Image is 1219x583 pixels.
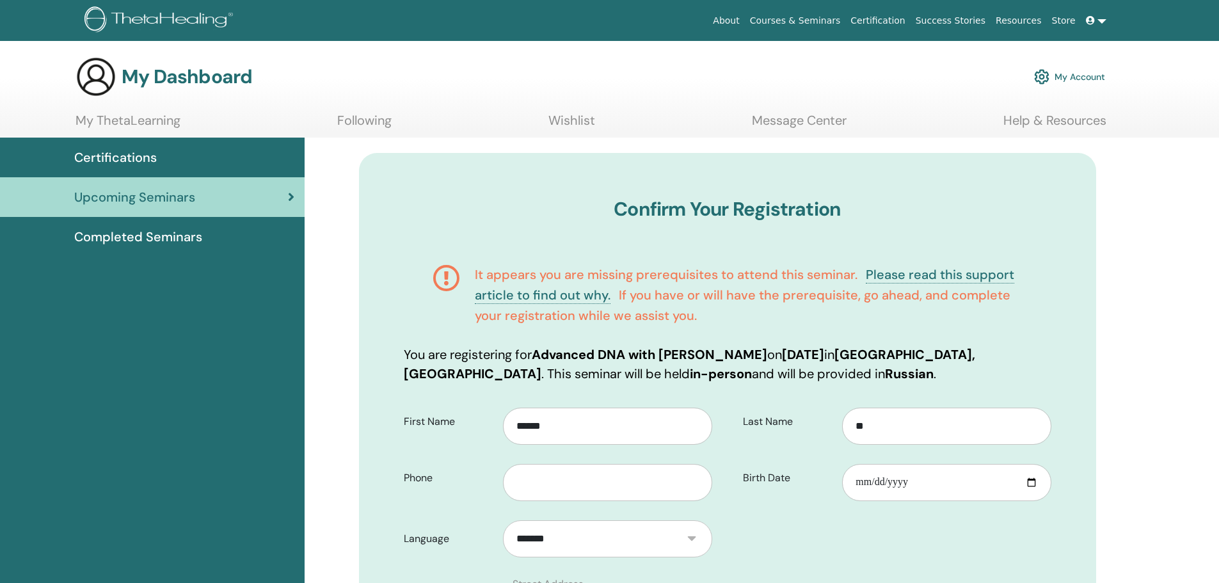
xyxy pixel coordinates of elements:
[76,56,116,97] img: generic-user-icon.jpg
[782,346,824,363] b: [DATE]
[845,9,910,33] a: Certification
[690,365,752,382] b: in-person
[1003,113,1106,138] a: Help & Resources
[122,65,252,88] h3: My Dashboard
[991,9,1047,33] a: Resources
[885,365,934,382] b: Russian
[745,9,846,33] a: Courses & Seminars
[74,227,202,246] span: Completed Seminars
[84,6,237,35] img: logo.png
[1047,9,1081,33] a: Store
[733,466,843,490] label: Birth Date
[475,287,1010,324] span: If you have or will have the prerequisite, go ahead, and complete your registration while we assi...
[548,113,595,138] a: Wishlist
[733,410,843,434] label: Last Name
[394,466,504,490] label: Phone
[394,527,504,551] label: Language
[404,198,1051,221] h3: Confirm Your Registration
[752,113,847,138] a: Message Center
[1034,66,1049,88] img: cog.svg
[394,410,504,434] label: First Name
[532,346,767,363] b: Advanced DNA with [PERSON_NAME]
[475,266,857,283] span: It appears you are missing prerequisites to attend this seminar.
[74,148,157,167] span: Certifications
[708,9,744,33] a: About
[337,113,392,138] a: Following
[74,188,195,207] span: Upcoming Seminars
[1034,63,1105,91] a: My Account
[911,9,991,33] a: Success Stories
[404,345,1051,383] p: You are registering for on in . This seminar will be held and will be provided in .
[76,113,180,138] a: My ThetaLearning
